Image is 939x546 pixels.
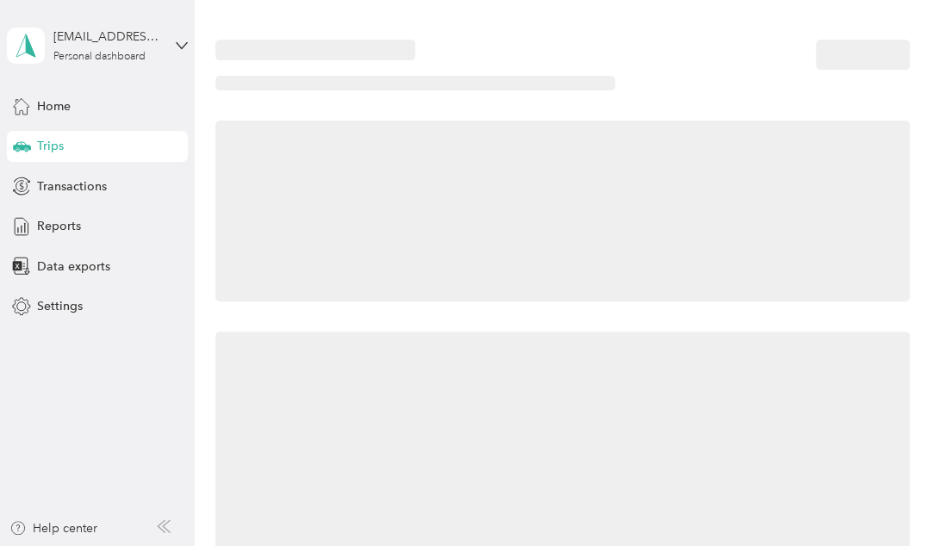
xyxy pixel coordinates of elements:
[37,137,64,155] span: Trips
[37,177,107,195] span: Transactions
[37,297,83,315] span: Settings
[9,519,97,537] button: Help center
[37,257,110,276] span: Data exports
[843,450,939,546] iframe: Everlance-gr Chat Button Frame
[53,52,146,62] div: Personal dashboard
[37,217,81,235] span: Reports
[37,97,71,115] span: Home
[53,28,161,46] div: [EMAIL_ADDRESS][DOMAIN_NAME]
